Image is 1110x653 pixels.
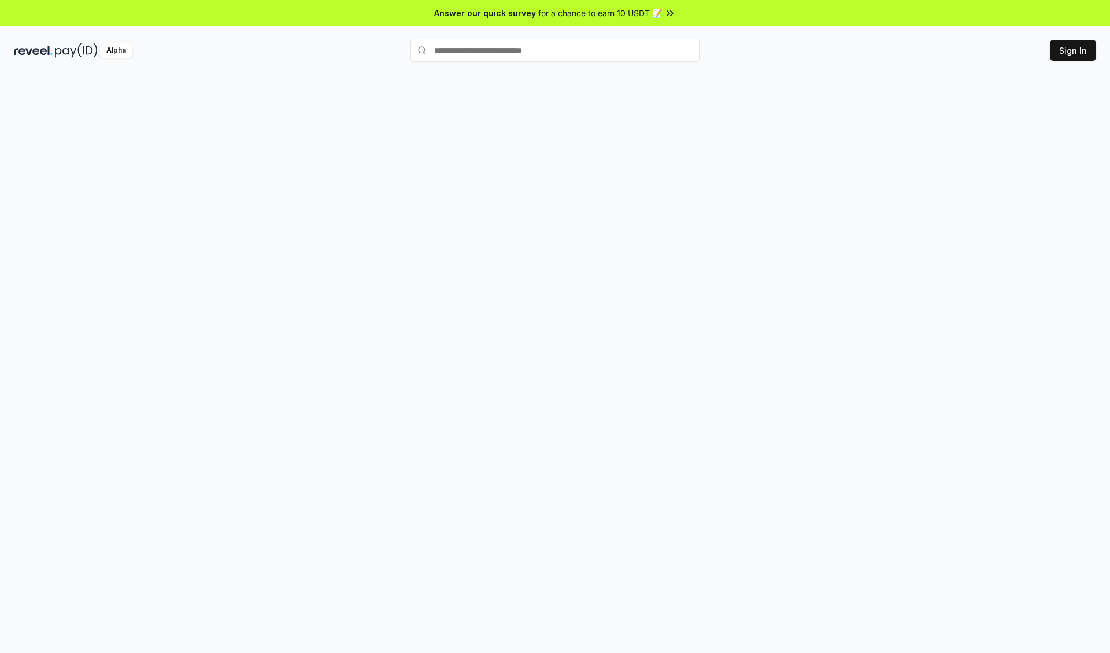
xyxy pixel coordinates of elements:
img: reveel_dark [14,43,53,58]
div: Alpha [100,43,132,58]
span: Answer our quick survey [434,7,536,19]
span: for a chance to earn 10 USDT 📝 [538,7,662,19]
img: pay_id [55,43,98,58]
button: Sign In [1050,40,1096,61]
